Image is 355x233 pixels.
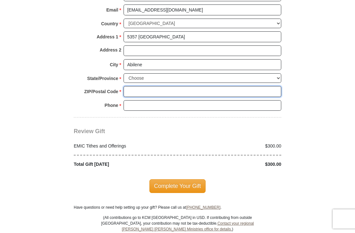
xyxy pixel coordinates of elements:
a: [PHONE_NUMBER] [186,205,221,210]
a: Contact your regional [PERSON_NAME] [PERSON_NAME] Ministries office for details. [122,221,254,231]
strong: Address 2 [100,45,121,54]
strong: City [110,60,118,69]
strong: State/Province [87,74,118,83]
div: $300.00 [177,161,285,168]
span: Complete Your Gift [149,179,206,193]
div: $300.00 [177,143,285,149]
strong: Email [106,5,118,14]
strong: ZIP/Postal Code [84,87,118,96]
p: Have questions or need help setting up your gift? Please call us at . [74,205,281,210]
div: EMIC Tithes and Offerings [71,143,178,149]
div: Total Gift [DATE] [71,161,178,168]
span: Review Gift [74,128,105,134]
strong: Address 1 [97,32,118,41]
strong: Phone [105,101,118,110]
strong: Country [101,19,118,28]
